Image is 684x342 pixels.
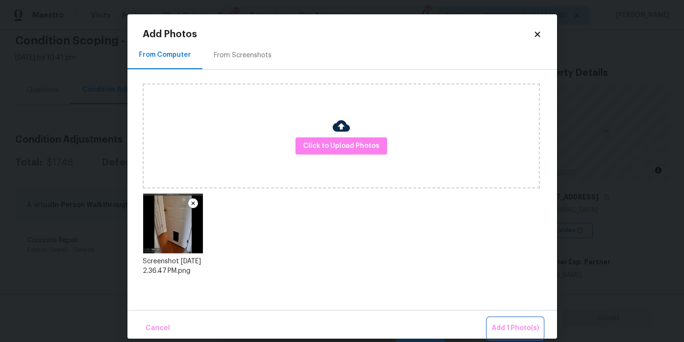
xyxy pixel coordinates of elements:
button: Click to Upload Photos [295,137,387,155]
button: Cancel [142,318,174,339]
div: From Screenshots [214,51,272,60]
h2: Add Photos [143,30,533,39]
img: Cloud Upload Icon [333,117,350,135]
div: From Computer [139,50,191,60]
span: Cancel [146,322,170,334]
span: Click to Upload Photos [303,140,379,152]
div: Screenshot [DATE] 2.36.47 PM.png [143,257,203,276]
button: Add 1 Photo(s) [488,318,543,339]
span: Add 1 Photo(s) [492,322,539,334]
